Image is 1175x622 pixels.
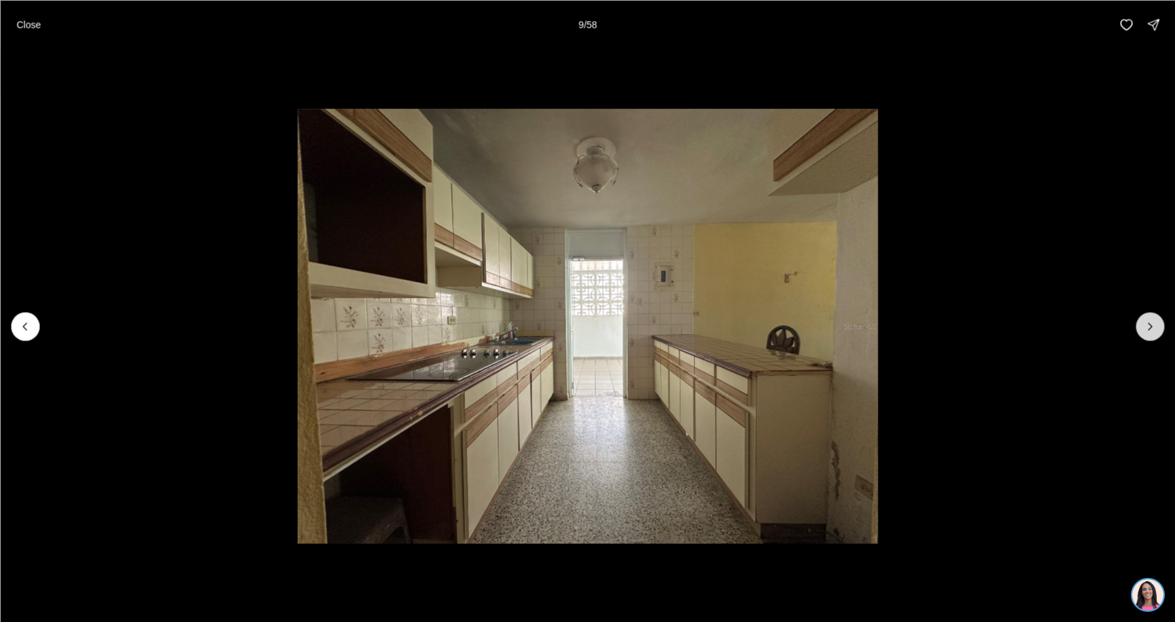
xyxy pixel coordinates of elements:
[8,8,39,39] img: be3d4b55-7850-4bcb-9297-a2f9cd376e78.png
[578,19,597,30] p: 9 / 58
[16,19,41,30] p: Close
[11,312,39,341] button: Previous slide
[8,11,49,38] button: Close
[1136,312,1164,341] button: Next slide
